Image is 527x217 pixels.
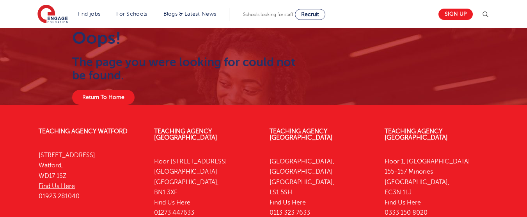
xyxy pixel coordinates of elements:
a: For Schools [116,11,147,17]
h1: Oops! [72,28,297,48]
a: Find Us Here [270,199,306,206]
h2: The page you were looking for could not be found. [72,56,297,82]
a: Return To Home [72,90,135,105]
a: Sign up [438,9,473,20]
a: Teaching Agency [GEOGRAPHIC_DATA] [154,128,217,141]
a: Teaching Agency [GEOGRAPHIC_DATA] [270,128,333,141]
a: Teaching Agency Watford [39,128,128,135]
a: Find Us Here [39,183,75,190]
a: Teaching Agency [GEOGRAPHIC_DATA] [385,128,448,141]
a: Find Us Here [385,199,421,206]
a: Blogs & Latest News [163,11,216,17]
a: Find jobs [78,11,101,17]
span: Schools looking for staff [243,12,293,17]
a: Find Us Here [154,199,190,206]
img: Engage Education [37,5,68,24]
span: Recruit [301,11,319,17]
p: [STREET_ADDRESS] Watford, WD17 1SZ 01923 281040 [39,150,142,201]
a: Recruit [295,9,325,20]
